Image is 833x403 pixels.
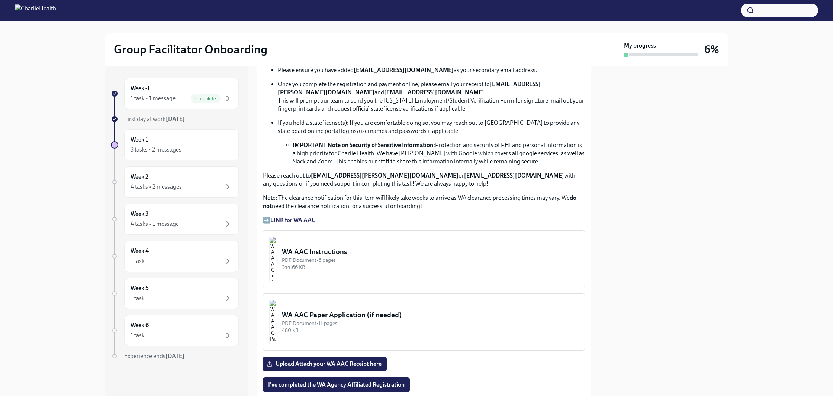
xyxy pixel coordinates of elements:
img: CharlieHealth [15,4,56,16]
label: Upload Attach your WA AAC Receipt here [263,357,387,371]
strong: [EMAIL_ADDRESS][DOMAIN_NAME] [384,89,484,96]
a: Week 24 tasks • 2 messages [111,166,239,198]
div: 1 task • 1 message [131,94,176,103]
p: Once you complete the registration and payment online, please email your receipt to and . This wi... [278,80,585,113]
div: 1 task [131,331,145,339]
strong: [EMAIL_ADDRESS][PERSON_NAME][DOMAIN_NAME] [278,81,541,96]
div: 480 KB [282,327,579,334]
div: WA AAC Paper Application (if needed) [282,310,579,320]
p: ➡️ [263,216,585,224]
a: Week -11 task • 1 messageComplete [111,78,239,109]
strong: My progress [624,42,656,50]
div: WA AAC Instructions [282,247,579,257]
strong: do not [263,194,576,209]
a: LINK for WA AAC [270,217,315,224]
p: If you hold a state license(s): If you are comfortable doing so, you may reach out to [GEOGRAPHIC... [278,119,585,135]
div: 1 task [131,294,145,302]
li: Protection and security of PHI and personal information is a high priority for Charlie Health. We... [293,141,585,166]
h6: Week 3 [131,210,149,218]
div: 3 tasks • 2 messages [131,146,181,154]
div: 1 task [131,257,145,265]
span: First day at work [124,116,185,123]
div: 344.66 KB [282,264,579,271]
h6: Week 2 [131,173,148,181]
a: Week 51 task [111,278,239,309]
img: WA AAC Instructions [269,237,276,281]
span: Complete [191,96,221,101]
h6: Week 1 [131,136,148,144]
strong: [EMAIL_ADDRESS][DOMAIN_NAME] [354,66,454,74]
strong: [EMAIL_ADDRESS][DOMAIN_NAME] [464,172,564,179]
p: Please ensure you have added as your secondary email address. [278,66,585,74]
span: Upload Attach your WA AAC Receipt here [268,360,382,368]
a: Week 13 tasks • 2 messages [111,129,239,160]
strong: [DATE] [166,116,185,123]
a: First day at work[DATE] [111,115,239,123]
a: Week 61 task [111,315,239,346]
p: Please reach out to or with any questions or if you need support in completing this task! We are ... [263,172,585,188]
strong: [DATE] [165,352,184,360]
div: PDF Document • 6 pages [282,257,579,264]
div: 4 tasks • 1 message [131,220,179,228]
span: I've completed the WA Agency Affiliated Registration [268,381,405,389]
strong: [EMAIL_ADDRESS][PERSON_NAME][DOMAIN_NAME] [311,172,459,179]
h6: Week -1 [131,84,150,92]
button: I've completed the WA Agency Affiliated Registration [263,377,410,392]
button: WA AAC InstructionsPDF Document•6 pages344.66 KB [263,230,585,287]
div: PDF Document • 11 pages [282,320,579,327]
div: 4 tasks • 2 messages [131,183,182,191]
button: WA AAC Paper Application (if needed)PDF Document•11 pages480 KB [263,293,585,351]
h6: Week 5 [131,284,149,292]
h3: 6% [704,43,719,56]
a: Week 41 task [111,241,239,272]
h6: Week 6 [131,321,149,329]
span: Experience ends [124,352,184,360]
h2: Group Facilitator Onboarding [114,42,267,57]
h6: Week 4 [131,247,149,255]
p: Note: The clearance notification for this item will likely take weeks to arrive as WA clearance p... [263,194,585,210]
strong: IMPORTANT Note on Security of Sensitive Information: [293,142,435,149]
img: WA AAC Paper Application (if needed) [269,300,276,344]
a: Week 34 tasks • 1 message [111,204,239,235]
